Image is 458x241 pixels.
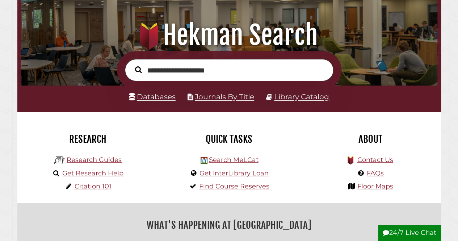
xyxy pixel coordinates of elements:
[23,217,436,233] h2: What's Happening at [GEOGRAPHIC_DATA]
[67,156,122,164] a: Research Guides
[357,156,393,164] a: Contact Us
[201,157,207,164] img: Hekman Library Logo
[135,66,142,73] i: Search
[164,133,294,145] h2: Quick Tasks
[305,133,436,145] h2: About
[129,92,176,101] a: Databases
[54,155,65,166] img: Hekman Library Logo
[274,92,329,101] a: Library Catalog
[23,133,153,145] h2: Research
[199,169,269,177] a: Get InterLibrary Loan
[75,182,112,190] a: Citation 101
[62,169,123,177] a: Get Research Help
[131,65,146,75] button: Search
[357,182,393,190] a: Floor Maps
[209,156,258,164] a: Search MeLCat
[28,19,430,51] h1: Hekman Search
[199,182,269,190] a: Find Course Reserves
[195,92,254,101] a: Journals By Title
[367,169,384,177] a: FAQs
